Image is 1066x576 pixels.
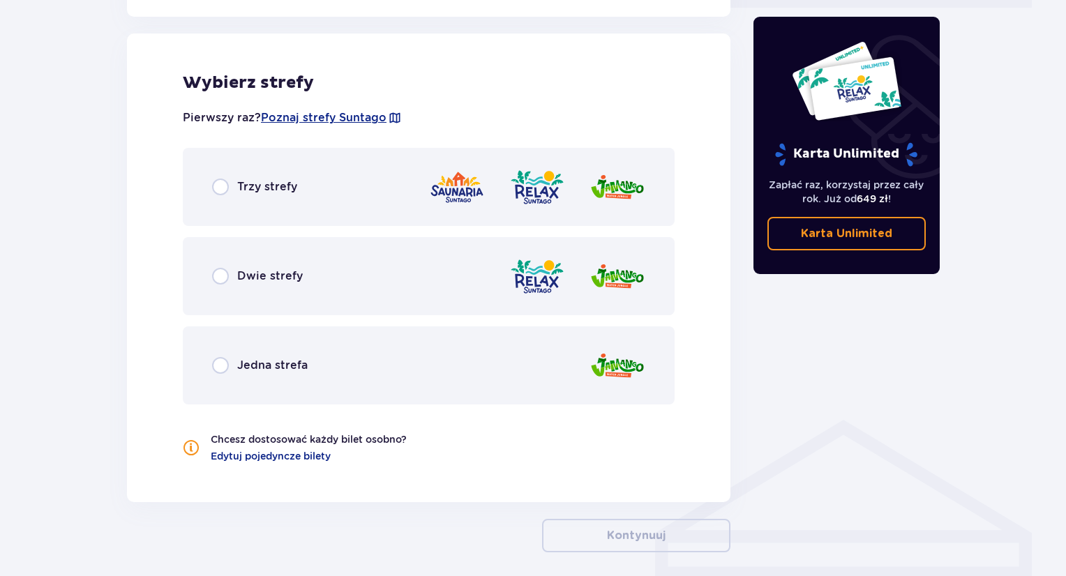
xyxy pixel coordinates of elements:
[801,226,892,241] p: Karta Unlimited
[791,40,902,121] img: Dwie karty całoroczne do Suntago z napisem 'UNLIMITED RELAX', na białym tle z tropikalnymi liśćmi...
[590,257,645,296] img: Jamango
[211,432,407,446] p: Chcesz dostosować każdy bilet osobno?
[429,167,485,207] img: Saunaria
[590,346,645,386] img: Jamango
[509,257,565,296] img: Relax
[261,110,386,126] a: Poznaj strefy Suntago
[237,179,297,195] span: Trzy strefy
[767,217,926,250] a: Karta Unlimited
[237,268,303,284] span: Dwie strefy
[509,167,565,207] img: Relax
[183,110,402,126] p: Pierwszy raz?
[774,142,919,167] p: Karta Unlimited
[542,519,730,552] button: Kontynuuj
[211,449,331,463] a: Edytuj pojedyncze bilety
[857,193,888,204] span: 649 zł
[767,178,926,206] p: Zapłać raz, korzystaj przez cały rok. Już od !
[607,528,666,543] p: Kontynuuj
[183,73,675,93] h2: Wybierz strefy
[590,167,645,207] img: Jamango
[237,358,308,373] span: Jedna strefa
